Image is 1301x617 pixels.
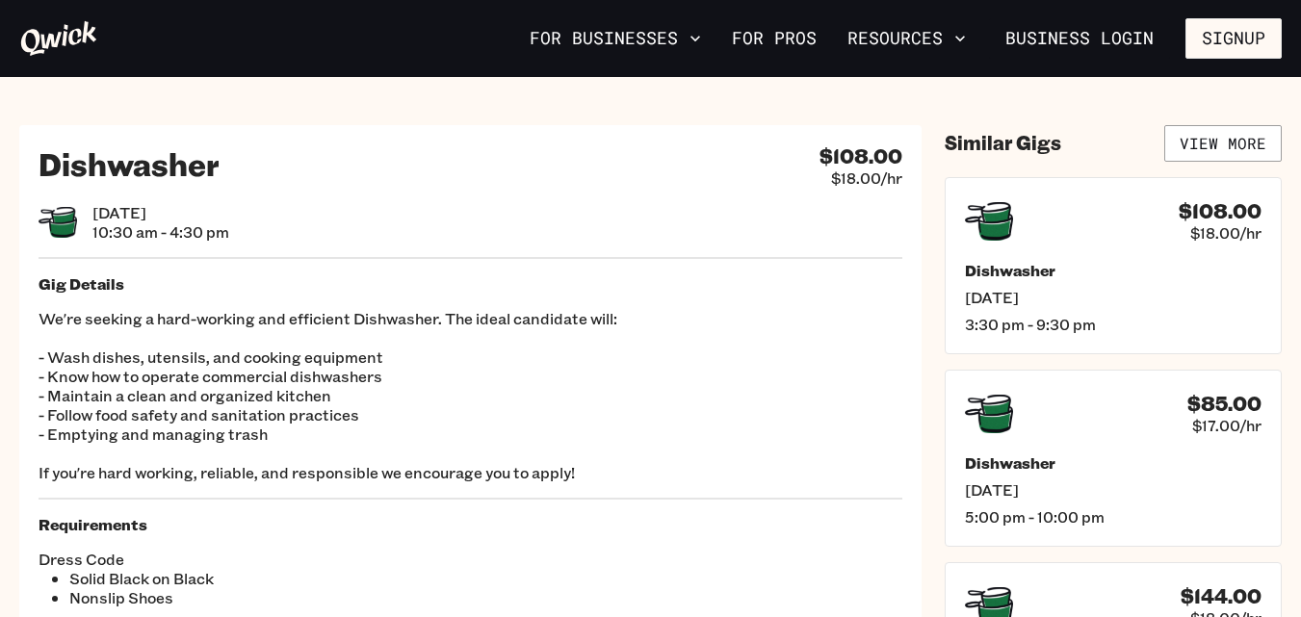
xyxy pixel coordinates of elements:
[945,370,1282,547] a: $85.00$17.00/hrDishwasher[DATE]5:00 pm - 10:00 pm
[840,22,974,55] button: Resources
[1192,416,1262,435] span: $17.00/hr
[69,569,471,588] li: Solid Black on Black
[1181,584,1262,608] h4: $144.00
[522,22,709,55] button: For Businesses
[724,22,824,55] a: For Pros
[1185,18,1282,59] button: Signup
[965,480,1262,500] span: [DATE]
[989,18,1170,59] a: Business Login
[945,131,1061,155] h4: Similar Gigs
[92,222,229,242] span: 10:30 am - 4:30 pm
[965,288,1262,307] span: [DATE]
[69,588,471,607] li: Nonslip Shoes
[39,309,902,482] p: We're seeking a hard-working and efficient Dishwasher. The ideal candidate will: - Wash dishes, u...
[39,515,902,534] h5: Requirements
[831,168,902,188] span: $18.00/hr
[1179,199,1262,223] h4: $108.00
[965,261,1262,280] h5: Dishwasher
[945,177,1282,354] a: $108.00$18.00/hrDishwasher[DATE]3:30 pm - 9:30 pm
[1187,392,1262,416] h4: $85.00
[965,315,1262,334] span: 3:30 pm - 9:30 pm
[39,274,902,294] h5: Gig Details
[39,550,471,569] span: Dress Code
[965,507,1262,527] span: 5:00 pm - 10:00 pm
[965,453,1262,473] h5: Dishwasher
[39,144,220,183] h2: Dishwasher
[92,203,229,222] span: [DATE]
[820,144,902,168] h4: $108.00
[1190,223,1262,243] span: $18.00/hr
[1164,125,1282,162] a: View More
